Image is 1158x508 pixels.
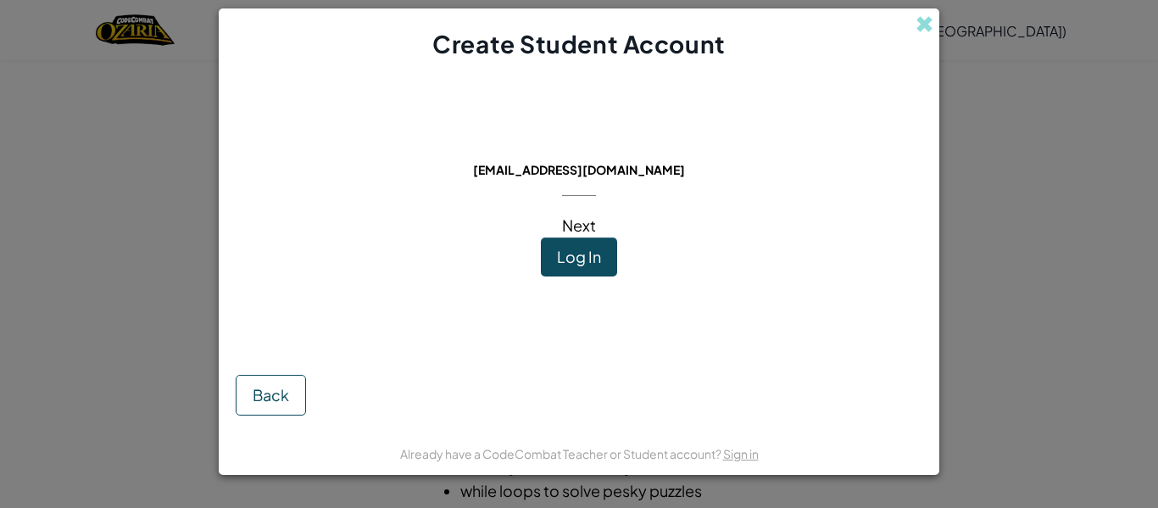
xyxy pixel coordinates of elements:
[541,237,617,276] button: Log In
[236,375,306,416] button: Back
[459,138,699,158] span: This email is already in use:
[253,385,289,405] span: Back
[432,29,725,59] span: Create Student Account
[473,162,685,177] span: [EMAIL_ADDRESS][DOMAIN_NAME]
[723,446,759,461] a: Sign in
[562,215,596,235] span: Next
[400,446,723,461] span: Already have a CodeCombat Teacher or Student account?
[557,247,601,266] span: Log In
